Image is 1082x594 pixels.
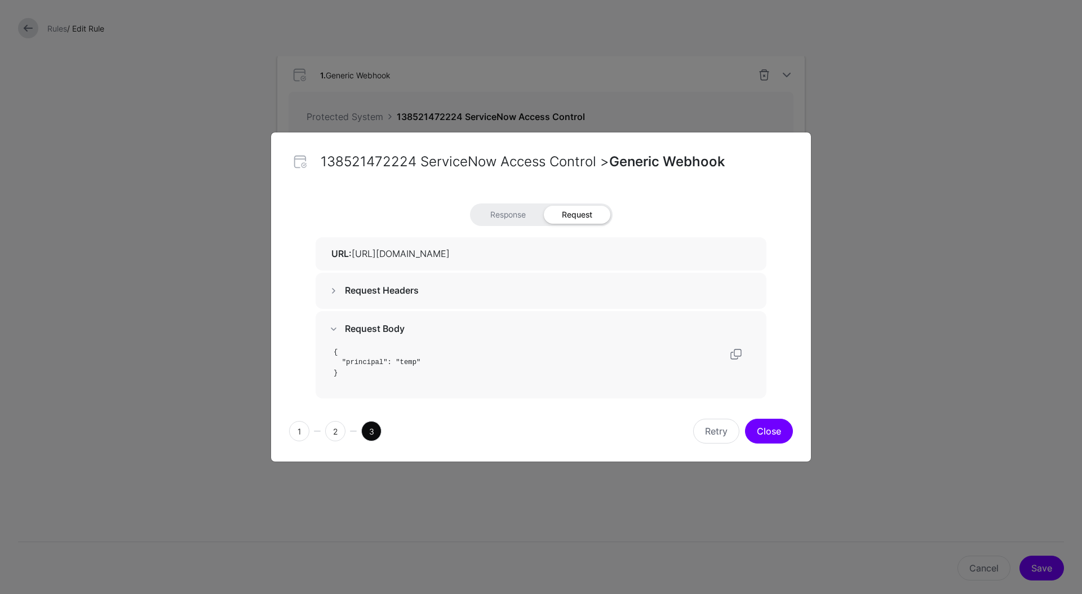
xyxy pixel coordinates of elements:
[331,248,352,259] strong: URL:
[345,285,419,296] strong: Request Headers
[472,206,544,224] span: Response
[693,419,739,444] button: Retry
[331,249,755,259] h5: [URL][DOMAIN_NAME]
[361,421,382,441] span: 3
[609,153,725,170] span: Generic Webhook
[334,348,420,377] code: { "principal": "temp" }
[321,153,609,170] span: 138521472224 ServiceNow Access Control >
[289,421,309,441] span: 1
[745,419,793,444] button: Close
[325,421,345,441] span: 2
[544,206,610,224] span: Request
[345,323,405,334] strong: Request Body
